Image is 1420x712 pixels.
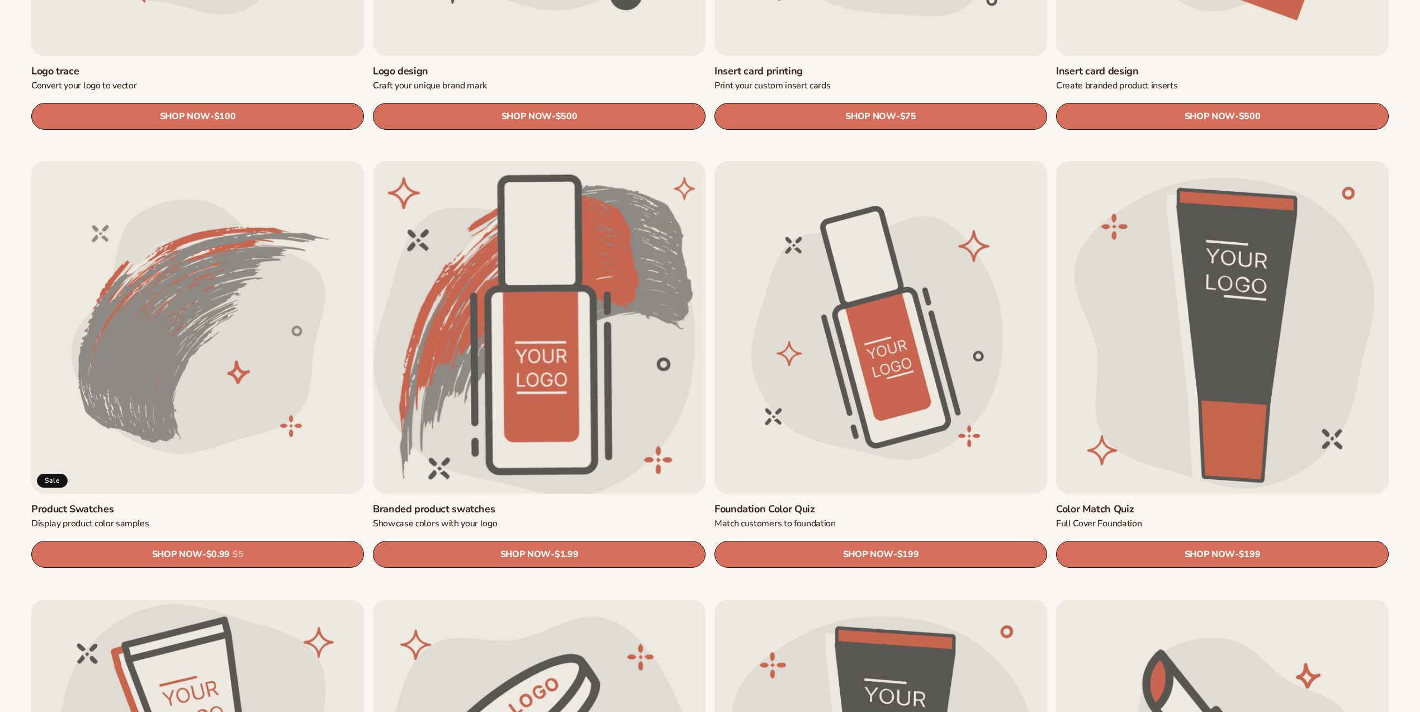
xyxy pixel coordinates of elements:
span: SHOP NOW [1185,549,1235,560]
span: $75 [900,111,916,122]
a: SHOP NOW- $199 [714,541,1047,568]
span: SHOP NOW [843,549,893,560]
a: Logo trace [31,65,364,78]
span: $500 [1239,111,1261,122]
span: $100 [214,111,236,122]
a: Logo design [373,65,706,78]
a: SHOP NOW- $100 [31,103,364,130]
span: SHOP NOW [500,549,551,560]
a: Insert card printing [714,65,1047,78]
a: Product Swatches [31,503,364,516]
a: Foundation Color Quiz [714,503,1047,516]
span: $0.99 [206,550,230,560]
a: SHOP NOW- $75 [714,103,1047,130]
a: Insert card design [1056,65,1389,78]
a: SHOP NOW- $500 [1056,103,1389,130]
span: SHOP NOW [152,549,202,560]
a: Branded product swatches [373,503,706,516]
span: $199 [1239,550,1261,560]
span: SHOP NOW [501,111,552,122]
a: SHOP NOW- $500 [373,103,706,130]
span: $199 [897,550,919,560]
a: Color Match Quiz [1056,503,1389,516]
span: SHOP NOW [160,111,210,122]
s: $5 [233,550,243,560]
a: SHOP NOW- $1.99 [373,541,706,568]
a: SHOP NOW- $0.99 $5 [31,541,364,568]
span: SHOP NOW [1185,111,1235,122]
a: SHOP NOW- $199 [1056,541,1389,568]
span: $500 [556,111,578,122]
span: $1.99 [555,550,578,560]
span: SHOP NOW [845,111,896,122]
